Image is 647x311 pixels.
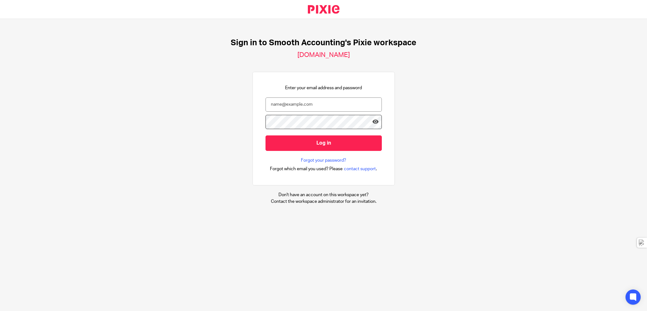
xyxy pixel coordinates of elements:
[285,85,362,91] p: Enter your email address and password
[266,135,382,151] input: Log in
[271,192,376,198] p: Don't have an account on this workspace yet?
[270,166,343,172] span: Forgot which email you used? Please
[271,198,376,205] p: Contact the workspace administrator for an invitation.
[297,51,350,59] h2: [DOMAIN_NAME]
[301,157,346,164] a: Forgot your password?
[266,97,382,112] input: name@example.com
[369,118,377,126] keeper-lock: Open Keeper Popup
[231,38,416,48] h1: Sign in to Smooth Accounting's Pixie workspace
[344,166,376,172] span: contact support
[270,165,377,172] div: .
